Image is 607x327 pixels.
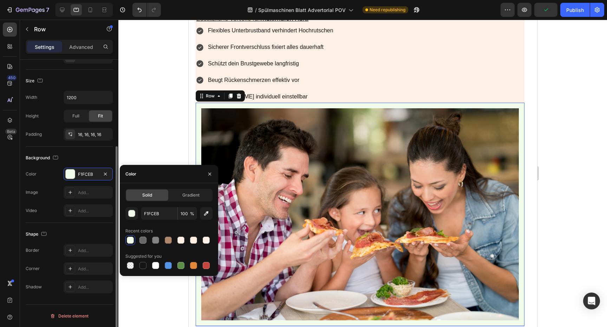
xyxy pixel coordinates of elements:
[7,75,17,81] div: 450
[583,293,600,309] div: Open Intercom Messenger
[255,6,257,14] span: /
[182,192,200,198] span: Gradient
[46,6,49,14] p: 7
[258,6,346,14] span: Spülmaschinen Blatt Advertorial POV
[26,230,48,239] div: Shape
[78,132,111,138] div: 16, 16, 16, 16
[50,312,89,320] div: Delete element
[132,3,161,17] div: Undo/Redo
[5,129,17,134] div: Beta
[26,76,44,86] div: Size
[26,94,37,101] div: Width
[26,131,42,137] div: Padding
[69,43,93,51] p: Advanced
[98,113,103,119] span: Fit
[125,171,136,177] div: Color
[26,284,42,290] div: Shadow
[26,207,37,214] div: Video
[78,190,111,196] div: Add...
[78,266,111,272] div: Add...
[141,207,177,220] input: Eg: FFFFFF
[26,171,37,177] div: Color
[78,171,98,178] div: F1FCEB
[78,208,111,214] div: Add...
[26,189,38,195] div: Image
[34,25,94,33] p: Row
[26,247,39,254] div: Border
[142,192,152,198] span: Solid
[72,113,79,119] span: Full
[78,284,111,290] div: Add...
[35,43,54,51] p: Settings
[566,6,584,14] div: Publish
[26,113,39,119] div: Height
[26,265,40,272] div: Corner
[370,7,405,13] span: Need republishing
[3,3,52,17] button: 7
[78,248,111,254] div: Add...
[64,91,112,104] input: Auto
[26,310,113,322] button: Delete element
[560,3,590,17] button: Publish
[190,211,194,217] span: %
[26,153,60,163] div: Background
[189,20,537,327] iframe: Design area
[125,228,153,234] div: Recent colors
[125,253,162,259] div: Suggested for you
